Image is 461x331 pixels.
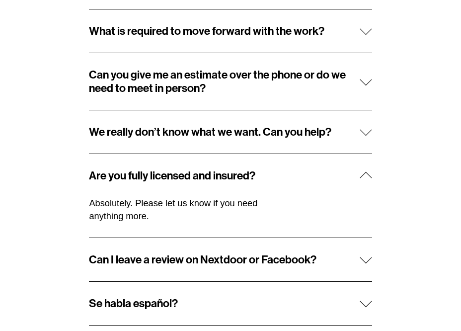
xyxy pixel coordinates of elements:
span: Are you fully licensed and insured? [89,169,360,182]
span: We really don’t know what we want. Can you help? [89,125,360,139]
span: Can I leave a review on Nextdoor or Facebook? [89,253,360,266]
p: Absolutely. Please let us know if you need anything more. [89,197,287,223]
button: Se habla español? [89,282,372,325]
span: Se habla español? [89,297,360,310]
button: Can you give me an estimate over the phone or do we need to meet in person? [89,53,372,110]
button: What is required to move forward with the work? [89,9,372,53]
button: Are you fully licensed and insured? [89,154,372,197]
span: What is required to move forward with the work? [89,24,360,38]
button: We really don’t know what we want. Can you help? [89,110,372,154]
div: Are you fully licensed and insured? [89,197,372,238]
button: Can I leave a review on Nextdoor or Facebook? [89,238,372,281]
span: Can you give me an estimate over the phone or do we need to meet in person? [89,68,360,95]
